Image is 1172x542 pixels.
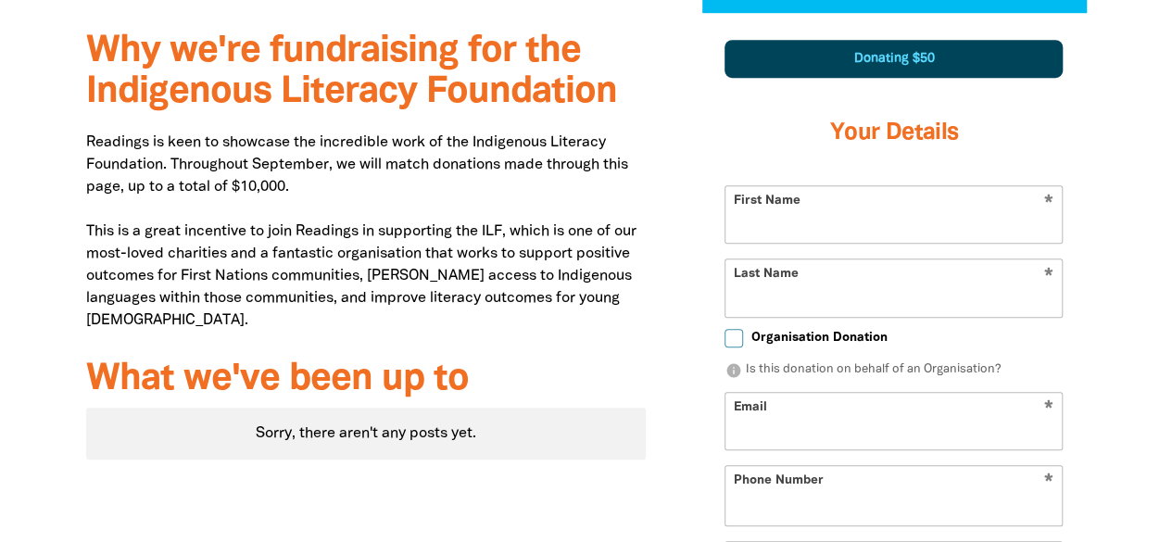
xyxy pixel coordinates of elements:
[725,362,741,379] i: info
[725,40,1063,78] div: Donating $50
[725,361,1063,380] p: Is this donation on behalf of an Organisation?
[86,132,647,332] p: Readings is keen to showcase the incredible work of the Indigenous Literacy Foundation. Throughou...
[1044,473,1053,491] i: Required
[725,96,1063,170] h3: Your Details
[725,329,743,347] input: Organisation Donation
[86,408,647,460] div: Sorry, there aren't any posts yet.
[750,329,887,347] span: Organisation Donation
[86,408,647,460] div: Paginated content
[86,359,647,400] h3: What we've been up to
[86,34,617,109] span: Why we're fundraising for the Indigenous Literacy Foundation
